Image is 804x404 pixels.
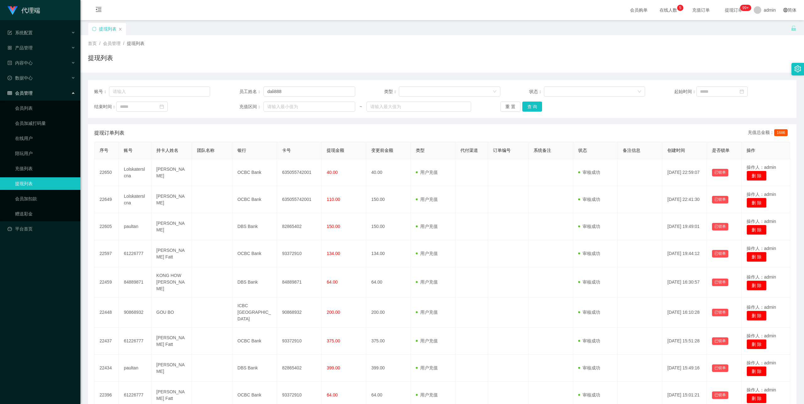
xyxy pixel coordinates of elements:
span: 用户充值 [416,251,438,256]
td: 22437 [95,328,119,355]
a: 会员加扣款 [15,192,75,205]
span: 创建时间 [667,148,685,153]
td: 22597 [95,240,119,267]
td: 61226777 [119,240,151,267]
sup: 5 [677,5,683,11]
td: 22434 [95,355,119,382]
td: paultan [119,355,151,382]
span: 类型： [384,88,399,95]
button: 已锁单 [712,337,728,345]
input: 请输入最小值为 [263,102,355,112]
a: 代理端 [8,8,40,13]
span: 用户充值 [416,365,438,370]
td: KONG HOW [PERSON_NAME] [151,267,192,297]
td: [DATE] 19:49:01 [662,213,707,240]
button: 删 除 [747,311,767,321]
td: [PERSON_NAME] [151,186,192,213]
a: 充值列表 [15,162,75,175]
span: 起始时间： [674,88,696,95]
span: 操作人：admin [747,274,776,279]
td: 64.00 [366,267,411,297]
span: 备注信息 [623,148,640,153]
td: [DATE] 16:30:57 [662,267,707,297]
button: 已锁单 [712,391,728,399]
td: [PERSON_NAME] [151,159,192,186]
td: 93372910 [277,328,322,355]
i: 图标: sync [92,27,96,31]
span: 用户充值 [416,338,438,343]
a: 会员列表 [15,102,75,114]
span: 用户充值 [416,392,438,397]
span: 375.00 [327,338,340,343]
td: 22459 [95,267,119,297]
span: 提现订单列表 [94,129,124,137]
td: 61226777 [119,328,151,355]
span: 团队名称 [197,148,215,153]
span: 会员管理 [103,41,121,46]
td: [PERSON_NAME] [151,355,192,382]
div: 提现列表 [99,23,117,35]
td: 90868932 [277,297,322,328]
button: 已锁单 [712,279,728,286]
td: 134.00 [366,240,411,267]
i: 图标: form [8,30,12,35]
i: 图标: unlock [791,25,796,31]
td: 93372910 [277,240,322,267]
span: 状态 [578,148,587,153]
input: 请输入 [263,86,355,97]
span: 操作人：admin [747,360,776,365]
span: 审核成功 [578,392,600,397]
td: 375.00 [366,328,411,355]
p: 5 [679,5,682,11]
h1: 代理端 [21,0,40,20]
td: 22650 [95,159,119,186]
td: 84889871 [277,267,322,297]
sup: 1174 [740,5,751,11]
td: [PERSON_NAME] Fatt [151,240,192,267]
td: 150.00 [366,186,411,213]
span: 审核成功 [578,279,600,285]
span: 审核成功 [578,338,600,343]
span: 提现列表 [127,41,144,46]
button: 删 除 [747,252,767,262]
span: 操作人：admin [747,246,776,251]
span: 用户充值 [416,310,438,315]
button: 已锁单 [712,364,728,372]
span: 在线人数 [656,8,680,12]
span: 员工姓名： [239,88,264,95]
td: 40.00 [366,159,411,186]
td: OCBC Bank [232,240,277,267]
span: 类型 [416,148,425,153]
span: 审核成功 [578,365,600,370]
td: 399.00 [366,355,411,382]
button: 已锁单 [712,250,728,257]
button: 删 除 [747,198,767,208]
span: 审核成功 [578,197,600,202]
a: 图标: dashboard平台首页 [8,223,75,235]
i: 图标: profile [8,61,12,65]
td: [PERSON_NAME] [151,213,192,240]
span: 状态： [529,88,544,95]
span: / [123,41,124,46]
a: 陪玩用户 [15,147,75,160]
td: 90868932 [119,297,151,328]
span: ~ [355,103,367,110]
span: 134.00 [327,251,340,256]
td: DBS Bank [232,213,277,240]
td: OCBC Bank [232,328,277,355]
td: OCBC Bank [232,186,277,213]
button: 删 除 [747,366,767,376]
span: 系统备注 [534,148,551,153]
div: 充值总金额： [748,129,790,137]
a: 会员加减打码量 [15,117,75,130]
span: 操作人：admin [747,333,776,338]
input: 请输入最大值为 [367,102,471,112]
span: 提现金额 [327,148,344,153]
span: 会员管理 [8,91,33,96]
td: 22448 [95,297,119,328]
span: 110.00 [327,197,340,202]
td: paultan [119,213,151,240]
span: 用户充值 [416,224,438,229]
span: 产品管理 [8,45,33,50]
span: 审核成功 [578,251,600,256]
